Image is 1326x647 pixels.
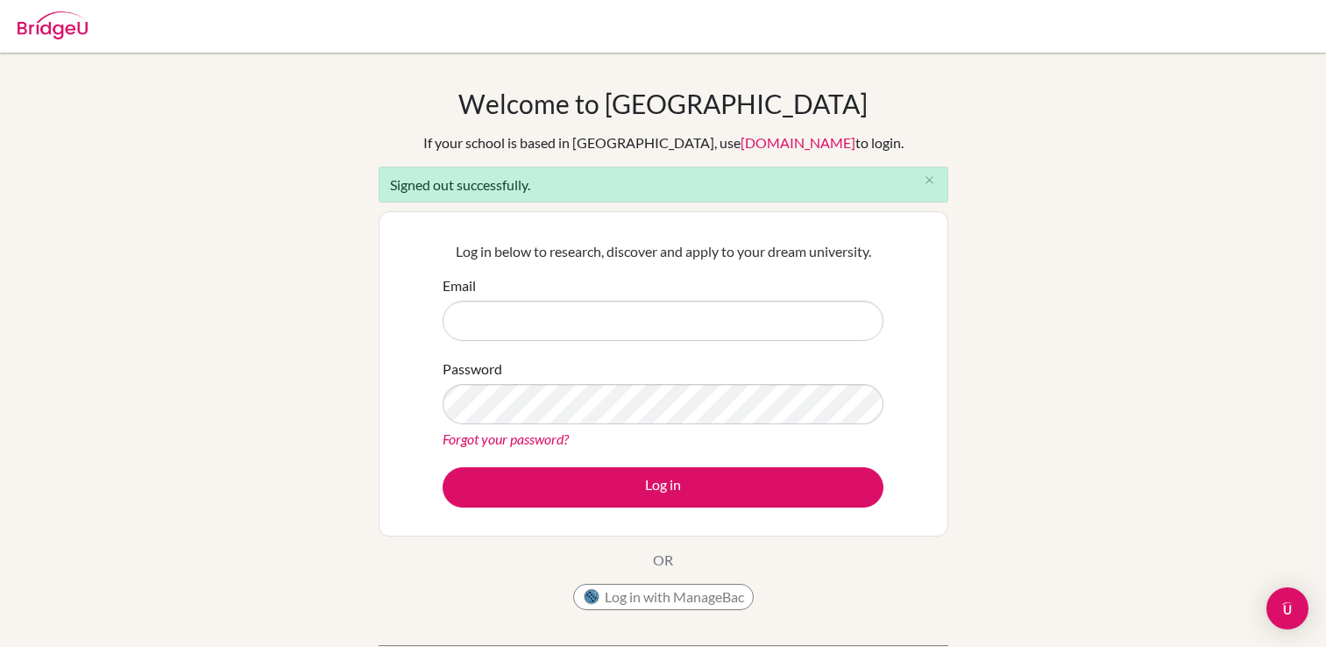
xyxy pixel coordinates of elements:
div: Signed out successfully. [379,167,948,203]
label: Password [443,359,502,380]
p: Log in below to research, discover and apply to your dream university. [443,241,883,262]
p: OR [653,550,673,571]
button: Close [912,167,947,194]
button: Log in [443,467,883,508]
a: Forgot your password? [443,430,569,447]
button: Log in with ManageBac [573,584,754,610]
h1: Welcome to [GEOGRAPHIC_DATA] [458,88,868,119]
img: Bridge-U [18,11,88,39]
i: close [923,174,936,187]
div: If your school is based in [GEOGRAPHIC_DATA], use to login. [423,132,904,153]
div: Open Intercom Messenger [1266,587,1308,629]
a: [DOMAIN_NAME] [741,134,855,151]
label: Email [443,275,476,296]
